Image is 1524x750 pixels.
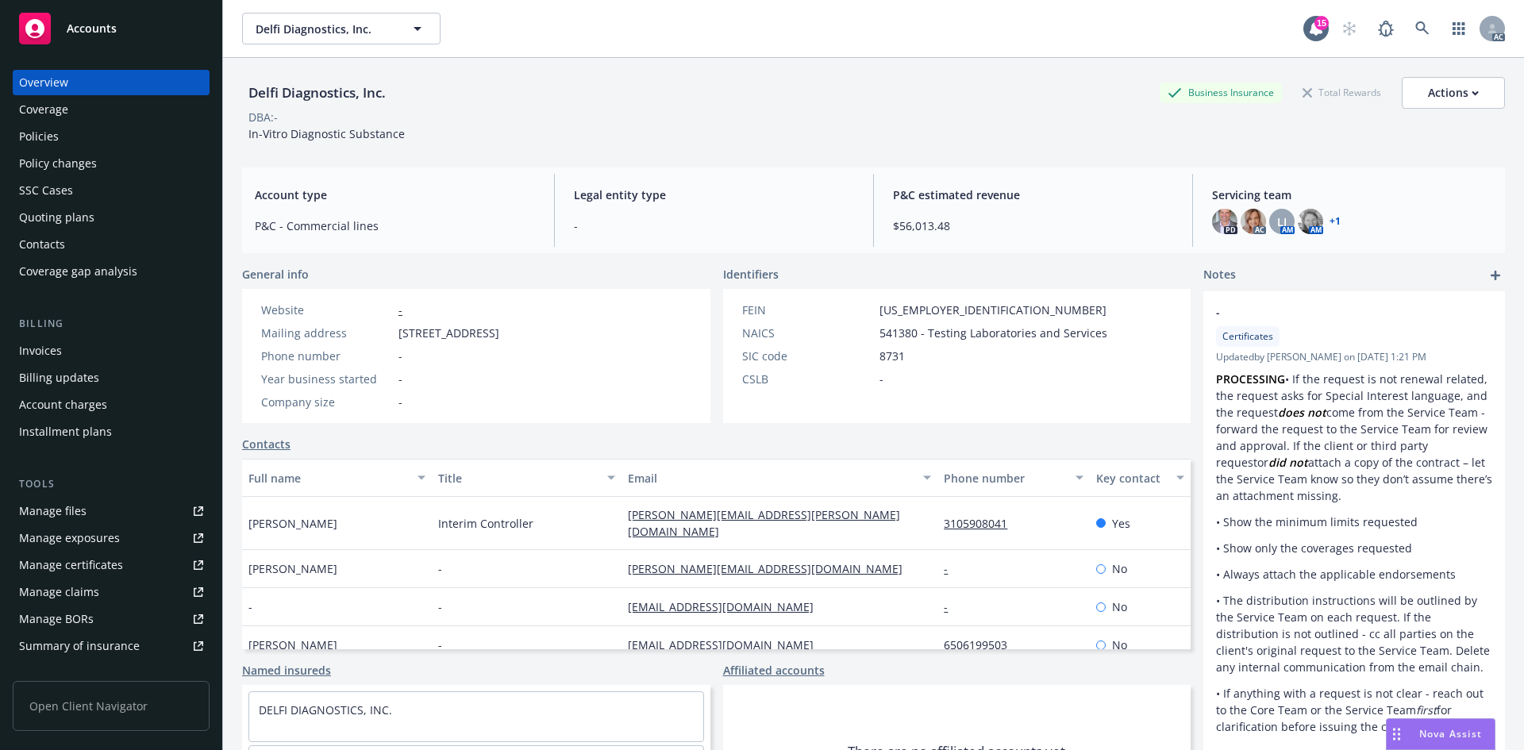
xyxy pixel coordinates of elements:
strong: PROCESSING [1216,371,1285,387]
span: Interim Controller [438,515,533,532]
span: No [1112,637,1127,653]
a: - [398,302,402,317]
span: General info [242,266,309,283]
span: Updated by [PERSON_NAME] on [DATE] 1:21 PM [1216,350,1492,364]
span: - [248,598,252,615]
a: Manage BORs [13,606,210,632]
div: Website [261,302,392,318]
span: Accounts [67,22,117,35]
p: • Always attach the applicable endorsements [1216,566,1492,583]
a: Manage claims [13,579,210,605]
div: Coverage [19,97,68,122]
div: Manage exposures [19,525,120,551]
span: [PERSON_NAME] [248,560,337,577]
span: - [879,371,883,387]
span: 541380 - Testing Laboratories and Services [879,325,1107,341]
div: Coverage gap analysis [19,259,137,284]
em: did not [1268,455,1308,470]
a: Contacts [242,436,291,452]
div: Account charges [19,392,107,417]
img: photo [1241,209,1266,234]
a: 3105908041 [944,516,1020,531]
span: In-Vitro Diagnostic Substance [248,126,405,141]
span: Manage exposures [13,525,210,551]
div: Mailing address [261,325,392,341]
span: LI [1277,213,1287,230]
a: Search [1407,13,1438,44]
span: P&C - Commercial lines [255,217,535,234]
div: Email [628,470,914,487]
span: Nova Assist [1419,727,1482,740]
div: Phone number [261,348,392,364]
button: Full name [242,459,432,497]
a: Policy changes [13,151,210,176]
span: [STREET_ADDRESS] [398,325,499,341]
span: Yes [1112,515,1130,532]
div: Drag to move [1387,719,1407,749]
div: Tools [13,476,210,492]
div: Full name [248,470,408,487]
div: Title [438,470,598,487]
button: Delfi Diagnostics, Inc. [242,13,441,44]
div: Total Rewards [1295,83,1389,102]
div: 15 [1314,16,1329,30]
span: Legal entity type [574,187,854,203]
div: Billing [13,316,210,332]
span: 8731 [879,348,905,364]
a: Start snowing [1333,13,1365,44]
span: - [398,371,402,387]
button: Title [432,459,622,497]
div: SSC Cases [19,178,73,203]
span: $56,013.48 [893,217,1173,234]
button: Actions [1402,77,1505,109]
span: - [574,217,854,234]
span: - [398,394,402,410]
div: CSLB [742,371,873,387]
div: Business Insurance [1160,83,1282,102]
div: Key contact [1096,470,1167,487]
div: DBA: - [248,109,278,125]
button: Phone number [937,459,1089,497]
a: Account charges [13,392,210,417]
span: [PERSON_NAME] [248,637,337,653]
span: No [1112,560,1127,577]
a: Report a Bug [1370,13,1402,44]
div: Invoices [19,338,62,363]
div: Manage certificates [19,552,123,578]
a: [EMAIL_ADDRESS][DOMAIN_NAME] [628,599,826,614]
a: Manage files [13,498,210,524]
a: SSC Cases [13,178,210,203]
img: photo [1298,209,1323,234]
div: Policies [19,124,59,149]
a: +1 [1330,217,1341,226]
a: [PERSON_NAME][EMAIL_ADDRESS][PERSON_NAME][DOMAIN_NAME] [628,507,900,539]
em: first [1416,702,1437,717]
div: SIC code [742,348,873,364]
em: does not [1278,405,1326,420]
p: • If the request is not renewal related, the request asks for Special Interest language, and the ... [1216,371,1492,504]
span: - [438,560,442,577]
div: Policy changes [19,151,97,176]
a: - [944,599,960,614]
a: Contacts [13,232,210,257]
a: Named insureds [242,662,331,679]
div: Phone number [944,470,1065,487]
button: Email [622,459,937,497]
div: Company size [261,394,392,410]
a: Accounts [13,6,210,51]
div: Summary of insurance [19,633,140,659]
a: [PERSON_NAME][EMAIL_ADDRESS][DOMAIN_NAME] [628,561,915,576]
div: Manage BORs [19,606,94,632]
div: Contacts [19,232,65,257]
span: Certificates [1222,329,1273,344]
a: Quoting plans [13,205,210,230]
span: Identifiers [723,266,779,283]
span: - [398,348,402,364]
span: - [438,637,442,653]
div: Manage claims [19,579,99,605]
span: Servicing team [1212,187,1492,203]
a: Manage certificates [13,552,210,578]
span: Open Client Navigator [13,681,210,731]
div: Actions [1428,78,1479,108]
span: No [1112,598,1127,615]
